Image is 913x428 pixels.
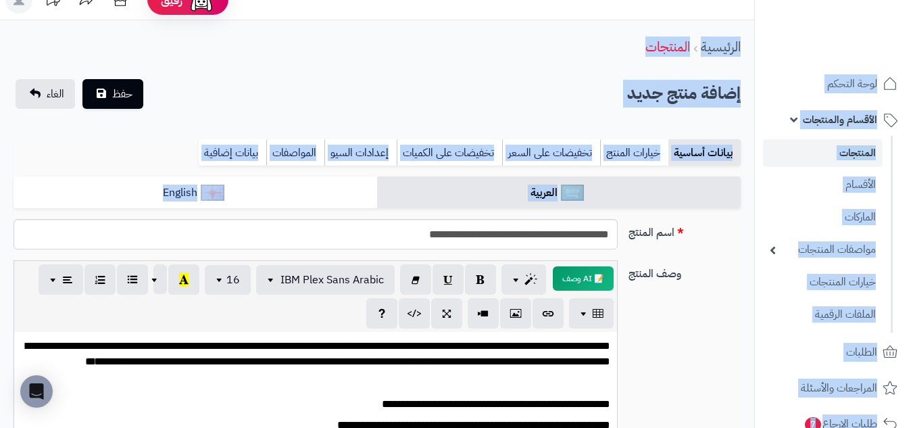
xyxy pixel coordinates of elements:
[827,74,877,93] span: لوحة التحكم
[763,203,883,232] a: الماركات
[377,176,741,210] a: العربية
[553,266,614,291] button: 📝 AI وصف
[763,170,883,199] a: الأقسام
[701,37,741,57] a: الرئيسية
[600,139,668,166] a: خيارات المنتج
[14,176,377,210] a: English
[561,185,585,201] img: العربية
[20,375,53,408] div: Open Intercom Messenger
[201,185,224,201] img: English
[627,80,741,108] h2: إضافة منتج جديد
[623,219,746,241] label: اسم المنتج
[112,86,132,102] span: حفظ
[801,379,877,398] span: المراجعات والأسئلة
[324,139,397,166] a: إعدادات السيو
[199,139,266,166] a: بيانات إضافية
[763,268,883,297] a: خيارات المنتجات
[47,86,64,102] span: الغاء
[645,37,690,57] a: المنتجات
[803,110,877,129] span: الأقسام والمنتجات
[226,272,240,288] span: 16
[846,343,877,362] span: الطلبات
[763,372,905,404] a: المراجعات والأسئلة
[205,265,251,295] button: 16
[763,300,883,329] a: الملفات الرقمية
[82,79,143,109] button: حفظ
[397,139,502,166] a: تخفيضات على الكميات
[280,272,384,288] span: IBM Plex Sans Arabic
[763,336,905,368] a: الطلبات
[266,139,324,166] a: المواصفات
[502,139,600,166] a: تخفيضات على السعر
[668,139,741,166] a: بيانات أساسية
[763,235,883,264] a: مواصفات المنتجات
[763,139,883,167] a: المنتجات
[16,79,75,109] a: الغاء
[256,265,395,295] button: IBM Plex Sans Arabic
[623,260,746,282] label: وصف المنتج
[763,68,905,100] a: لوحة التحكم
